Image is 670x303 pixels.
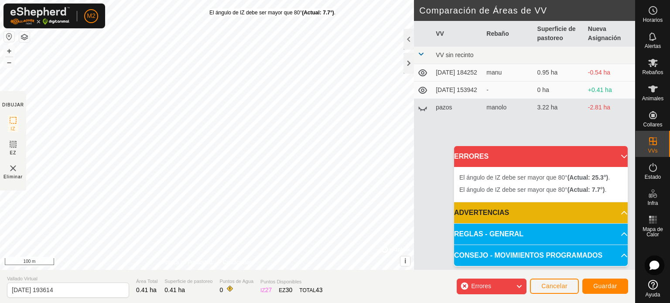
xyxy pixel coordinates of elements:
[486,103,530,112] div: manolo
[400,256,410,266] button: i
[638,227,668,237] span: Mapa de Calor
[585,99,635,116] td: -2.81 ha
[486,68,530,77] div: manu
[432,64,483,82] td: [DATE] 184252
[432,82,483,99] td: [DATE] 153942
[302,10,334,16] b: (Actual: 7.7°)
[454,167,628,202] p-accordion-content: ERRORES
[436,51,473,58] span: VV sin recinto
[219,286,223,293] span: 0
[432,21,483,47] th: VV
[260,278,322,286] span: Puntos Disponibles
[642,70,663,75] span: Rebaños
[7,275,129,283] span: Vallado Virtual
[636,276,670,301] a: Ayuda
[567,174,608,181] b: (Actual: 25.3°)
[404,257,406,265] span: i
[4,57,14,68] button: –
[265,286,272,293] span: 27
[483,21,533,47] th: Rebaño
[567,186,605,193] b: (Actual: 7.7°)
[3,174,23,180] span: Eliminar
[454,151,489,162] span: ERRORES
[534,99,585,116] td: 3.22 ha
[454,146,628,167] p-accordion-header: ERRORES
[432,99,483,116] td: pazos
[645,44,661,49] span: Alertas
[279,286,292,295] div: EZ
[459,186,606,193] span: El ángulo de IZ debe ser mayor que 80° .
[585,21,635,47] th: Nueva Asignación
[530,279,579,294] button: Cancelar
[136,286,157,293] span: 0.41 ha
[2,102,24,108] div: DIBUJAR
[8,163,18,174] img: VV
[471,283,491,289] span: Errores
[454,229,523,239] span: REGLAS - GENERAL
[164,278,212,285] span: Superficie de pastoreo
[162,259,212,266] a: Política de Privacidad
[260,286,272,295] div: IZ
[286,286,293,293] span: 30
[10,7,70,25] img: Logo Gallagher
[219,278,253,285] span: Puntos de Agua
[534,64,585,82] td: 0.95 ha
[534,21,585,47] th: Superficie de pastoreo
[10,150,17,156] span: EZ
[645,174,661,180] span: Estado
[419,5,635,16] h2: Comparación de Áreas de VV
[643,17,663,23] span: Horarios
[87,11,95,20] span: M2
[454,245,628,266] p-accordion-header: CONSEJO - MOVIMIENTOS PROGRAMADOS
[486,85,530,95] div: -
[585,64,635,82] td: -0.54 ha
[4,46,14,56] button: +
[541,283,567,289] span: Cancelar
[647,201,658,206] span: Infra
[299,286,322,295] div: TOTAL
[209,9,335,17] div: El ángulo de IZ debe ser mayor que 80° .
[593,283,617,289] span: Guardar
[454,202,628,223] p-accordion-header: ADVERTENCIAS
[316,286,323,293] span: 43
[459,174,610,181] span: El ángulo de IZ debe ser mayor que 80° .
[454,250,602,261] span: CONSEJO - MOVIMIENTOS PROGRAMADOS
[582,279,628,294] button: Guardar
[454,224,628,245] p-accordion-header: REGLAS - GENERAL
[164,286,185,293] span: 0.41 ha
[643,122,662,127] span: Collares
[454,208,509,218] span: ADVERTENCIAS
[136,278,157,285] span: Área Total
[585,82,635,99] td: +0.41 ha
[19,32,30,42] button: Capas del Mapa
[223,259,252,266] a: Contáctenos
[642,96,663,101] span: Animales
[11,126,16,132] span: IZ
[646,292,660,297] span: Ayuda
[648,148,657,153] span: VVs
[4,31,14,42] button: Restablecer Mapa
[534,82,585,99] td: 0 ha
